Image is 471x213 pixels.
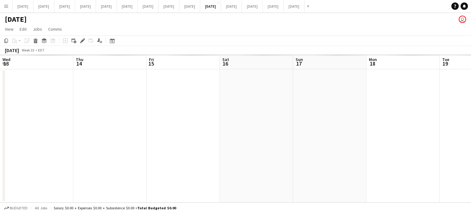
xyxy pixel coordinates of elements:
[54,0,75,12] button: [DATE]
[75,60,83,67] span: 14
[179,0,200,12] button: [DATE]
[5,26,13,32] span: View
[441,60,449,67] span: 19
[296,57,303,62] span: Sun
[13,0,33,12] button: [DATE]
[295,60,303,67] span: 17
[117,0,138,12] button: [DATE]
[54,206,176,210] div: Salary $0.00 + Expenses $0.00 + Subsistence $0.00 =
[46,25,64,33] a: Comms
[5,47,19,53] div: [DATE]
[38,48,44,52] div: EDT
[459,16,466,23] app-user-avatar: Jolanta Rokowski
[369,57,377,62] span: Mon
[221,60,229,67] span: 16
[2,25,16,33] a: View
[368,60,377,67] span: 18
[221,0,242,12] button: [DATE]
[159,0,179,12] button: [DATE]
[96,0,117,12] button: [DATE]
[30,25,44,33] a: Jobs
[200,0,221,12] button: [DATE]
[33,26,42,32] span: Jobs
[5,15,27,24] h1: [DATE]
[149,57,154,62] span: Fri
[138,0,159,12] button: [DATE]
[20,26,27,32] span: Edit
[10,206,28,210] span: Budgeted
[242,0,263,12] button: [DATE]
[34,206,48,210] span: All jobs
[17,25,29,33] a: Edit
[2,60,10,67] span: 13
[442,57,449,62] span: Tue
[76,57,83,62] span: Thu
[2,57,10,62] span: Wed
[48,26,62,32] span: Comms
[137,206,176,210] span: Total Budgeted $0.00
[33,0,54,12] button: [DATE]
[3,205,29,211] button: Budgeted
[263,0,284,12] button: [DATE]
[284,0,304,12] button: [DATE]
[222,57,229,62] span: Sat
[148,60,154,67] span: 15
[75,0,96,12] button: [DATE]
[20,48,36,52] span: Week 33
